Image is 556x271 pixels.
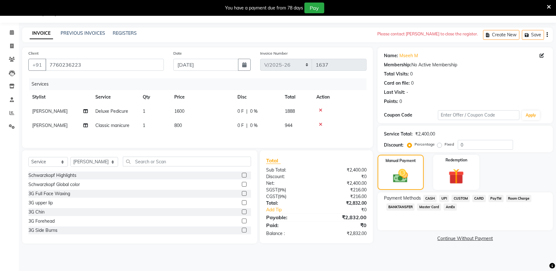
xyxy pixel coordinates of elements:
[261,221,316,229] div: Paid:
[30,28,53,39] a: INVOICE
[326,207,371,213] div: ₹0
[316,200,371,207] div: ₹2,832.00
[384,98,398,105] div: Points:
[415,131,435,137] div: ₹2,400.00
[313,90,367,104] th: Action
[445,142,454,147] label: Fixed
[316,167,371,173] div: ₹2,400.00
[451,195,470,202] span: CUSTOM
[174,108,184,114] span: 1600
[261,173,316,180] div: Discount:
[281,90,313,104] th: Total
[522,30,544,40] button: Save
[506,195,532,202] span: Room Charge
[95,108,128,114] span: Deluxe Pedicure
[261,193,316,200] div: ( )
[384,142,404,148] div: Discount:
[143,123,145,128] span: 1
[28,200,53,206] div: 3G upper lip
[415,142,435,147] label: Percentage
[316,187,371,193] div: ₹216.00
[488,195,504,202] span: PayTM
[261,200,316,207] div: Total:
[246,108,248,115] span: |
[45,59,164,71] input: Search by Name/Mobile/Email/Code
[28,209,45,215] div: 3G Chin
[95,123,129,128] span: Classic manicure
[388,167,413,184] img: _cash.svg
[384,112,438,118] div: Coupon Code
[173,51,182,56] label: Date
[384,62,411,68] div: Membership:
[28,51,39,56] label: Client
[139,90,170,104] th: Qty
[237,108,244,115] span: 0 F
[445,157,467,163] label: Redemption
[379,235,552,242] a: Continue Without Payment
[234,90,281,104] th: Disc
[250,108,258,115] span: 0 %
[285,108,295,114] span: 1888
[261,167,316,173] div: Sub Total:
[316,230,371,237] div: ₹2,832.00
[399,52,418,59] a: Mseeh M
[423,195,437,202] span: CASH
[246,122,248,129] span: |
[384,52,398,59] div: Name:
[316,214,371,221] div: ₹2,832.00
[444,203,457,211] span: AmEx
[237,122,244,129] span: 0 F
[444,167,469,186] img: _gift.svg
[316,180,371,187] div: ₹2,400.00
[438,110,519,120] input: Enter Offer / Coupon Code
[384,62,547,68] div: No Active Membership
[417,203,441,211] span: Master Card
[61,30,105,36] a: PREVIOUS INVOICES
[143,108,145,114] span: 1
[384,195,421,202] span: Payment Methods
[483,30,519,40] button: Create New
[174,123,182,128] span: 800
[411,80,414,87] div: 0
[261,207,326,213] a: Add Tip
[260,51,288,56] label: Invoice Number
[113,30,137,36] a: REGISTERS
[285,123,292,128] span: 944
[316,221,371,229] div: ₹0
[410,71,413,77] div: 0
[123,157,251,166] input: Search or Scan
[28,190,70,197] div: 3G Full Face Waxing
[250,122,258,129] span: 0 %
[28,218,55,225] div: 3G Forehead
[304,3,324,13] button: Pay
[261,187,316,193] div: ( )
[439,195,449,202] span: UPI
[279,194,285,199] span: 9%
[32,123,68,128] span: [PERSON_NAME]
[29,78,371,90] div: Services
[316,173,371,180] div: ₹0
[225,5,303,11] div: You have a payment due from 78 days
[28,172,76,179] div: Schwarzkopf Highlights
[472,195,486,202] span: CARD
[522,111,540,120] button: Apply
[266,194,278,199] span: CGST
[384,131,413,137] div: Service Total:
[384,89,405,96] div: Last Visit:
[28,59,46,71] button: +91
[261,214,316,221] div: Payable:
[266,157,281,164] span: Total
[316,193,371,200] div: ₹216.00
[384,80,410,87] div: Card on file:
[92,90,139,104] th: Service
[399,98,402,105] div: 0
[261,230,316,237] div: Balance :
[170,90,234,104] th: Price
[32,108,68,114] span: [PERSON_NAME]
[384,71,409,77] div: Total Visits:
[386,203,415,211] span: BANKTANSFER
[377,27,478,41] div: Please contact [PERSON_NAME] to close the register.
[261,180,316,187] div: Net:
[386,158,416,164] label: Manual Payment
[28,90,92,104] th: Stylist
